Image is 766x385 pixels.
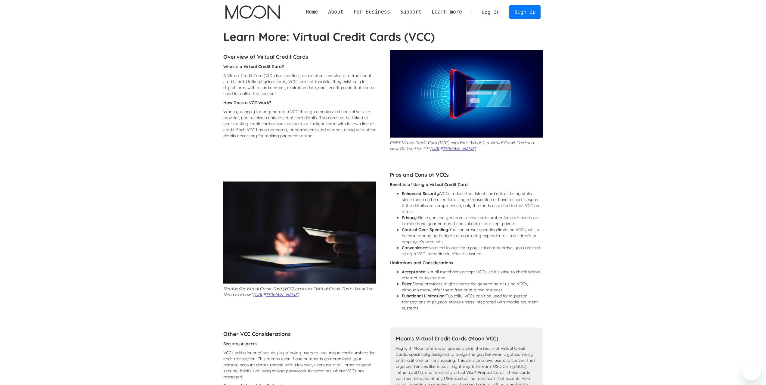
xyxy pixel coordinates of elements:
[402,191,543,215] li: VCCs reduce the risk of card details being stolen since they can be used for a single transaction...
[223,64,284,69] strong: What is a Virtual Credit Card?
[396,335,537,342] h4: Moon's Virtual Credit Cards (Moon VCC)
[223,53,376,61] h4: Overview of Virtual Credit Cards
[402,293,543,311] li: Typically, VCCs can’t be used for in-person transactions at physical stores unless integrated wit...
[223,331,376,338] h4: Other VCC Considerations
[402,281,543,293] li: Some providers might charge for generating or using VCCs, although many offer them free or at a m...
[223,29,435,44] strong: Learn More: Virtual Credit Cards (VCC)
[253,292,299,297] a: [URL][DOMAIN_NAME]
[223,341,257,346] strong: Security Aspects
[390,171,543,179] h4: Pros and Cons of VCCs
[402,227,543,245] li: You can preset spending limits on VCCs, which helps in managing budgets or controlling expenditur...
[223,350,376,380] p: VCCs add a layer of security by allowing users to use unique card numbers for each transaction. T...
[223,73,376,97] p: A Virtual Credit Card (VCC) is essentially an electronic version of a traditional credit card. Un...
[430,146,476,151] a: [URL][DOMAIN_NAME]
[432,8,462,16] div: Learn more
[390,140,543,152] p: CNET Virtual Credit Card (VCC) explainer "What Is a Virtual Credit Card and How Do You Use It?":
[402,269,426,275] strong: Acceptance:
[323,8,348,16] div: About
[349,8,395,16] div: For Business
[742,361,761,380] iframe: Кнопка запуска окна обмена сообщениями
[395,8,426,16] div: Support
[328,8,343,16] div: About
[476,5,505,19] a: Log In
[301,8,323,16] a: Home
[402,269,543,281] li: Not all merchants accept VCCs, so it's wise to check before attempting to use one.
[390,260,453,265] strong: Limitations and Considerations
[402,245,543,257] li: No need to wait for a physical card to arrive; you can start using a VCC immediately after it's i...
[223,100,271,105] strong: How Does a VCC Work?
[223,286,376,298] p: NerdWallet Virtual Credit Card (VCC) explainer "Virtual Credit Cards: What You Need to Know":
[402,281,412,287] strong: Fees:
[426,8,467,16] div: Learn more
[390,182,468,187] strong: Benefits of Using a Virtual Credit Card
[402,215,543,227] li: Since you can generate a new card number for each purchase or merchant, your primary financial de...
[225,5,280,19] a: home
[223,109,376,139] p: When you apply for or generate a VCC through a bank or a financial service provider, you receive ...
[225,5,280,19] img: Moon Logo
[402,245,428,250] strong: Convenience:
[402,227,449,232] strong: Control Over Spending:
[402,215,418,220] strong: Privacy:
[400,8,421,16] div: Support
[509,5,541,19] a: Sign Up
[402,191,440,196] strong: Enhanced Security:
[353,8,390,16] div: For Business
[402,293,446,299] strong: Functional Limitation:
